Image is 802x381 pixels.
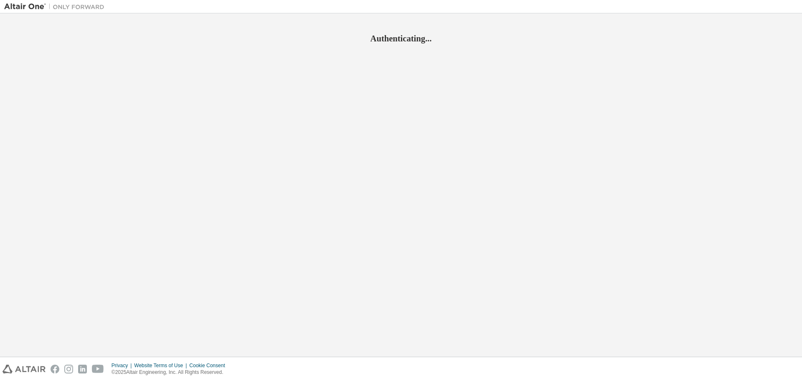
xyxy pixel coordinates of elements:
img: linkedin.svg [78,365,87,373]
img: instagram.svg [64,365,73,373]
img: altair_logo.svg [3,365,46,373]
img: Altair One [4,3,109,11]
div: Cookie Consent [189,362,230,369]
p: © 2025 Altair Engineering, Inc. All Rights Reserved. [112,369,230,376]
img: youtube.svg [92,365,104,373]
div: Website Terms of Use [134,362,189,369]
div: Privacy [112,362,134,369]
img: facebook.svg [51,365,59,373]
h2: Authenticating... [4,33,798,44]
